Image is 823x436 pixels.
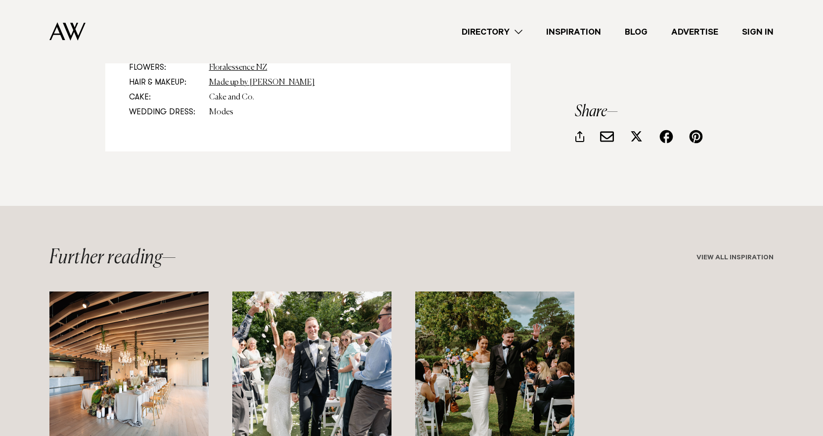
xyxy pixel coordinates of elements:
dt: Hair & Makeup: [129,75,201,90]
a: Floralessence NZ [209,64,267,72]
a: Made up by [PERSON_NAME] [209,79,315,87]
dt: Flowers: [129,60,201,75]
a: Directory [450,25,534,39]
dd: Modes [209,105,487,120]
a: Sign In [730,25,785,39]
a: Advertise [659,25,730,39]
dt: Wedding Dress: [129,105,201,120]
h3: Share [575,103,718,119]
a: View all inspiration [696,254,774,262]
a: Inspiration [534,25,613,39]
h2: Further reading [49,248,176,268]
img: Auckland Weddings Logo [49,22,86,41]
dd: Cake and Co. [209,90,487,105]
a: Blog [613,25,659,39]
dt: Cake: [129,90,201,105]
